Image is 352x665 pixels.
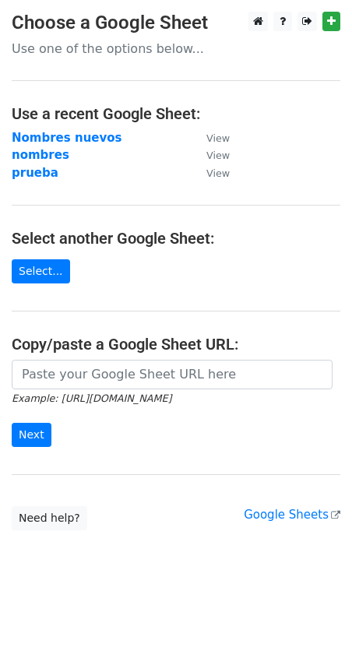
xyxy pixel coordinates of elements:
a: prueba [12,166,58,180]
a: Nombres nuevos [12,131,122,145]
small: Example: [URL][DOMAIN_NAME] [12,392,171,404]
a: View [191,166,230,180]
h4: Select another Google Sheet: [12,229,340,248]
input: Next [12,423,51,447]
small: View [206,167,230,179]
h4: Copy/paste a Google Sheet URL: [12,335,340,354]
small: View [206,150,230,161]
a: Select... [12,259,70,283]
a: View [191,131,230,145]
a: Google Sheets [244,508,340,522]
small: View [206,132,230,144]
h3: Choose a Google Sheet [12,12,340,34]
p: Use one of the options below... [12,40,340,57]
a: View [191,148,230,162]
input: Paste your Google Sheet URL here [12,360,333,389]
h4: Use a recent Google Sheet: [12,104,340,123]
a: nombres [12,148,69,162]
a: Need help? [12,506,87,530]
